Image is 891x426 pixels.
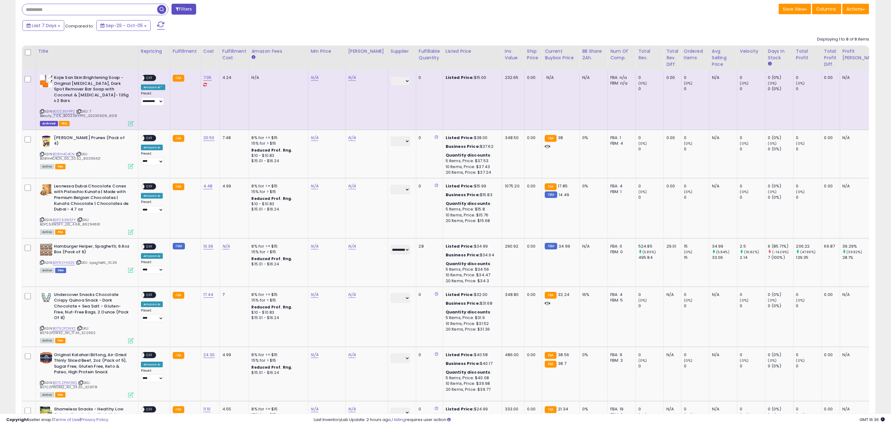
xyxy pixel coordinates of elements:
[768,195,793,200] div: 0 (0%)
[642,249,656,254] small: (5.85%)
[311,135,318,141] a: N/A
[446,201,497,206] div: :
[65,23,94,29] span: Compared to:
[141,145,163,150] div: Amazon AI
[40,268,54,273] span: All listings currently available for purchase on Amazon
[816,6,836,12] span: Columns
[545,191,557,198] small: FBM
[311,406,318,412] a: N/A
[638,292,664,298] div: 0
[446,272,497,278] div: 10 Items, Price: $34.47
[582,244,603,249] div: N/A
[40,152,101,161] span: | SKU: B081H4C4CN_GS_20.52_83095421
[446,152,497,158] div: :
[391,48,414,55] div: Supplier
[740,244,765,249] div: 2.5
[40,75,52,87] img: 41xHZTXb0GL._SL40_.jpg
[53,417,80,423] a: Terms of Use
[144,244,154,249] span: OFF
[712,183,733,189] div: N/A
[740,255,765,260] div: 2.14
[638,141,647,146] small: (0%)
[55,164,66,169] span: FBA
[40,183,133,234] div: ASIN:
[740,135,765,141] div: 0
[740,141,749,146] small: (0%)
[446,192,480,198] b: Business Price:
[768,244,793,249] div: 6 (85.71%)
[203,292,214,298] a: 17.44
[53,152,75,157] a: B081H4C4CN
[446,201,491,206] b: Quantity discounts
[446,206,497,212] div: 5 Items, Price: $15.8
[252,75,303,80] div: N/A
[582,183,603,189] div: 0%
[203,75,212,81] a: 7.05
[40,135,133,168] div: ASIN:
[173,48,198,55] div: Fulfillment
[348,183,356,189] a: N/A
[252,158,303,164] div: $15.01 - $16.24
[527,244,537,249] div: 0.00
[446,48,500,55] div: Listed Price
[527,75,537,80] div: 0.00
[54,292,130,322] b: Undercover Snacks Chocolate Crispy Quinoa Snack - Dark Chocolate + Sea Salt - Gluten-Free, Nut-Fr...
[847,249,862,254] small: (39.82%)
[610,75,631,80] div: FBA: n/a
[712,255,737,260] div: 33.06
[446,244,497,249] div: $34.99
[638,135,664,141] div: 0
[388,46,416,70] th: CSV column name: cust_attr_1_Supplier
[768,135,793,141] div: 0 (0%)
[638,86,664,92] div: 0
[106,22,143,29] span: Sep-29 - Oct-05
[252,55,255,60] small: Amazon Fees.
[311,183,318,189] a: N/A
[505,244,520,249] div: 290.92
[545,292,556,299] small: FBA
[638,146,664,152] div: 0
[311,48,343,55] div: Min Price
[505,292,520,298] div: 348.80
[796,292,821,298] div: 0
[203,243,213,249] a: 10.39
[40,75,133,126] div: ASIN:
[40,292,133,343] div: ASIN:
[53,380,77,385] a: B07CZPWDNQ
[173,75,184,82] small: FBA
[252,298,303,303] div: 15% for > $15
[40,352,52,364] img: 51QJI8BAe9L._SL40_.jpg
[582,292,603,298] div: 16%
[311,75,318,81] a: N/A
[40,121,58,126] span: Listings that have been deleted from Seller Central
[638,75,664,80] div: 0
[843,48,880,61] div: Profit [PERSON_NAME]
[582,48,605,61] div: BB Share 24h.
[768,292,793,298] div: 0 (0%)
[348,48,385,55] div: [PERSON_NAME]
[55,230,66,235] span: FBA
[392,417,405,423] a: 1 listing
[252,148,293,153] b: Reduced Prof. Rng.
[348,406,356,412] a: N/A
[779,4,811,14] button: Save View
[768,61,772,67] small: Days In Stock.
[610,244,631,249] div: FBA: 0
[54,75,130,105] b: Kojie San Skin Brightening Soap - Original [MEDICAL_DATA], Dark Spot Remover Bar Soap with Coconu...
[666,292,676,298] div: N/A
[796,48,819,61] div: Total Profit
[684,135,709,141] div: 0
[419,183,438,189] div: 0
[638,81,647,86] small: (0%)
[144,135,154,141] span: OFF
[527,48,540,61] div: Ship Price
[446,261,497,267] div: :
[505,75,520,80] div: 232.65
[712,135,733,141] div: N/A
[712,292,733,298] div: N/A
[610,249,631,255] div: FBM: 0
[222,243,230,249] a: N/A
[610,48,633,61] div: Num of Comp.
[796,183,821,189] div: 0
[843,183,878,189] div: N/A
